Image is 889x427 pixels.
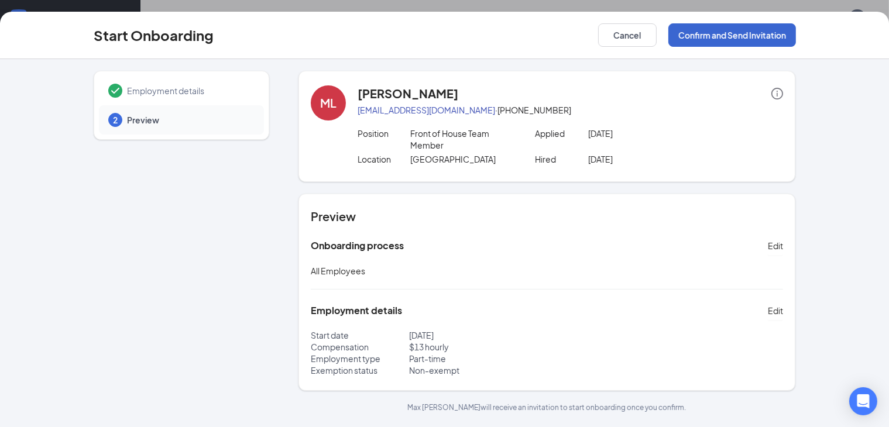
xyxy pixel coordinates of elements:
[320,95,337,111] div: ML
[668,23,796,47] button: Confirm and Send Invitation
[298,402,796,412] p: Max [PERSON_NAME] will receive an invitation to start onboarding once you confirm.
[311,266,365,276] span: All Employees
[127,85,252,97] span: Employment details
[108,84,122,98] svg: Checkmark
[358,104,784,116] p: · [PHONE_NUMBER]
[409,341,547,353] p: $ 13 hourly
[535,128,588,139] p: Applied
[127,114,252,126] span: Preview
[311,239,404,252] h5: Onboarding process
[410,128,517,151] p: Front of House Team Member
[311,364,409,376] p: Exemption status
[409,353,547,364] p: Part-time
[410,153,517,165] p: [GEOGRAPHIC_DATA]
[311,341,409,353] p: Compensation
[311,208,784,225] h4: Preview
[535,153,588,165] p: Hired
[768,301,783,320] button: Edit
[409,329,547,341] p: [DATE]
[358,105,495,115] a: [EMAIL_ADDRESS][DOMAIN_NAME]
[771,88,783,99] span: info-circle
[311,329,409,341] p: Start date
[311,304,402,317] h5: Employment details
[358,85,458,102] h4: [PERSON_NAME]
[849,387,877,415] div: Open Intercom Messenger
[94,25,214,45] h3: Start Onboarding
[113,114,118,126] span: 2
[588,128,695,139] p: [DATE]
[768,240,783,252] span: Edit
[409,364,547,376] p: Non-exempt
[311,353,409,364] p: Employment type
[598,23,657,47] button: Cancel
[588,153,695,165] p: [DATE]
[768,236,783,255] button: Edit
[358,128,411,139] p: Position
[358,153,411,165] p: Location
[768,305,783,316] span: Edit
